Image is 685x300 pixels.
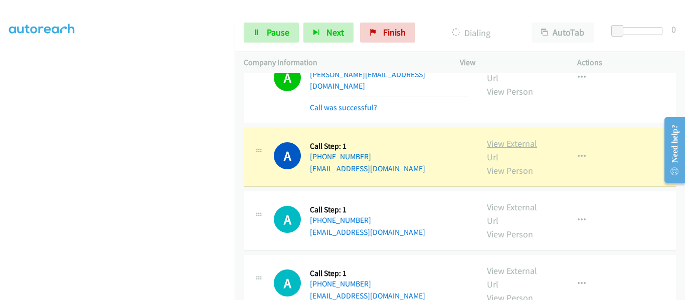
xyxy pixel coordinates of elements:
h1: A [274,64,301,91]
h5: Call Step: 1 [310,205,425,215]
button: Next [303,23,354,43]
span: Finish [383,27,406,38]
p: View [460,57,559,69]
h1: A [274,269,301,296]
a: [PHONE_NUMBER] [310,215,371,225]
a: View External Url [487,201,537,226]
div: The call is yet to be attempted [274,206,301,233]
button: AutoTab [532,23,594,43]
a: Call was successful? [310,103,377,112]
p: Company Information [244,57,442,69]
a: [EMAIL_ADDRESS][DOMAIN_NAME] [310,227,425,237]
div: 0 [671,23,676,36]
a: Pause [244,23,299,43]
a: [EMAIL_ADDRESS][DOMAIN_NAME] [310,164,425,173]
span: Next [326,27,344,38]
a: View External Url [487,59,537,84]
h5: Call Step: 1 [310,141,425,151]
a: View External Url [487,138,537,163]
p: Dialing [429,26,513,40]
iframe: Resource Center [656,110,685,190]
h1: A [274,206,301,233]
h5: Call Step: 1 [310,268,425,278]
a: Finish [360,23,415,43]
p: Actions [577,57,676,69]
span: Pause [267,27,289,38]
a: View External Url [487,265,537,290]
h1: A [274,142,301,169]
a: View Person [487,86,533,97]
a: [PHONE_NUMBER] [310,152,371,161]
a: View Person [487,228,533,240]
a: View Person [487,165,533,176]
a: [PHONE_NUMBER] [310,279,371,288]
div: The call is yet to be attempted [274,269,301,296]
